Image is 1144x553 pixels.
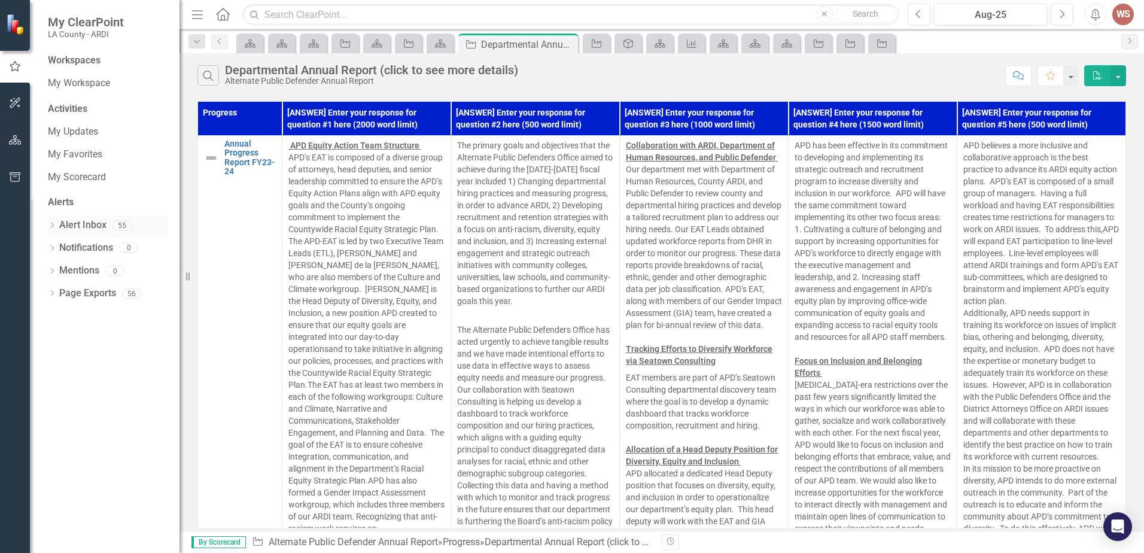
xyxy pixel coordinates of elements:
[48,15,124,29] span: My ClearPoint
[938,8,1043,22] div: Aug-25
[963,308,1116,461] span: Additionally, APD needs support in training its workforce on issues of implicit bias, othering an...
[288,380,444,485] span: The EAT has at least two members in each of the following workgroups: Culture and Climate, Narrat...
[443,536,480,548] a: Progress
[288,153,443,354] span: APD’s EAT is composed of a diverse group of attorneys, head deputies, and senior leadership commi...
[6,14,27,35] img: ClearPoint Strategy
[225,63,518,77] div: Departmental Annual Report (click to see more details)
[105,266,124,276] div: 0
[119,243,138,253] div: 0
[485,536,714,548] div: Departmental Annual Report (click to see more details)
[59,287,116,300] a: Page Exports
[290,141,419,150] span: APD Equity Action Team Structure
[288,344,443,390] span: and to take initiative in aligning our policies, processes, and practices with the Countywide Rac...
[122,288,141,299] div: 56
[795,272,947,342] span: ncreasing staff awareness and engagement in APD’s equity plan by improving office-wide communicat...
[191,536,246,548] span: By Scorecard
[626,445,778,466] span: Allocation of a Head Deputy Position for Diversity, Equity and Inclusion
[48,29,124,39] small: LA County - ARDI
[242,4,899,25] input: Search ClearPoint...
[626,165,782,330] span: Our department met with Department of Human Resources, County ARDI, and Public Defender to review...
[795,380,951,533] span: [MEDICAL_DATA]-era restrictions over the past few years significantly limited the ways in which o...
[457,325,613,538] span: The Alternate Public Defenders Office has acted urgently to achieve tangible results and we have ...
[48,196,168,209] div: Alerts
[963,141,1117,234] span: APD believes a more inclusive and collaborative approach is the best practice to advance its ARDI...
[457,141,613,306] span: The primary goals and objectives that the Alternate Public Defenders Office aimed to achieve duri...
[204,151,218,165] img: Not Defined
[59,241,113,255] a: Notifications
[481,37,575,52] div: Departmental Annual Report (click to see more details)
[963,224,1119,306] span: APD will expand EAT participation to line-level employees. Line-level employees will attend ARDI ...
[1112,4,1134,25] button: WS
[933,4,1048,25] button: Aug-25
[795,356,922,378] span: Focus on Inclusion and Belonging Efforts
[626,373,776,430] span: EAT members are part of APD’s Seatown Consulting departmental discovery team where the goal is to...
[48,102,168,116] div: Activities
[626,141,776,162] span: Collaboration with ARDI, Department of Human Resources, and Public Defender
[48,77,168,90] a: My Workspace
[269,536,438,548] a: Alternate Public Defender Annual Report
[48,171,168,184] a: My Scorecard
[48,125,168,139] a: My Updates
[225,77,518,86] div: Alternate Public Defender Annual Report
[252,536,653,549] div: » »
[48,148,168,162] a: My Favorites
[1103,512,1132,541] div: Open Intercom Messenger
[626,344,772,366] span: Tracking Efforts to Diversify Workforce via Seatown Consulting
[112,220,132,230] div: 55
[59,264,99,278] a: Mentions
[853,9,878,19] span: Search
[48,54,101,68] div: Workspaces
[795,141,948,282] span: APD has been effective in its commitment to developing and implementing its strategic outreach an...
[836,6,896,23] button: Search
[59,218,107,232] a: Alert Inbox
[224,139,276,177] a: Annual Progress Report FY23-24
